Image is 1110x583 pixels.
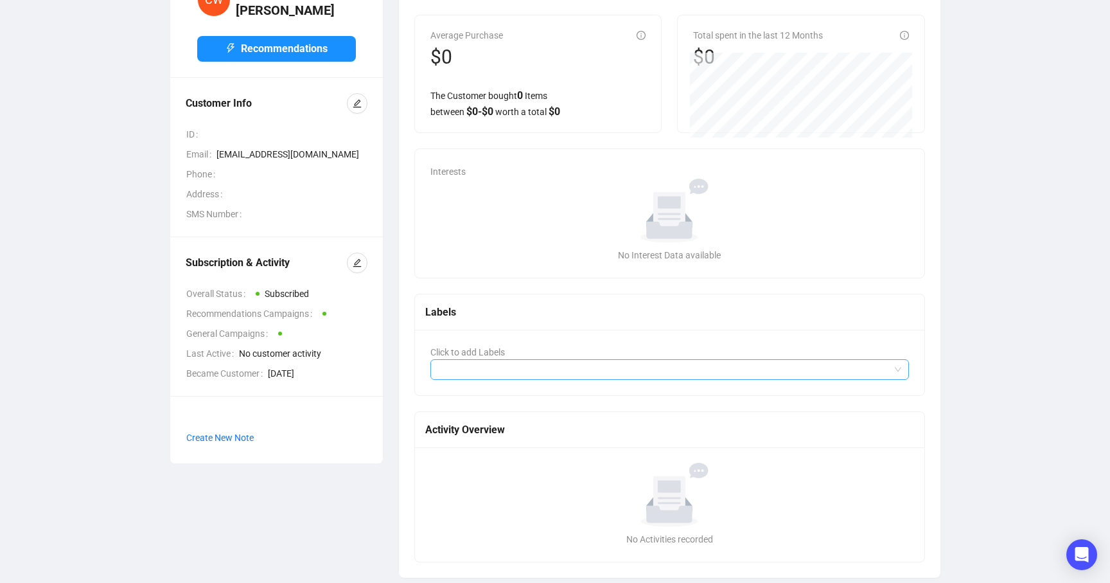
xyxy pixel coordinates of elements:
span: 0 [517,89,523,102]
span: info-circle [637,31,646,40]
span: edit [353,258,362,267]
span: info-circle [900,31,909,40]
span: Total spent in the last 12 Months [693,30,823,40]
span: General Campaigns [186,327,273,341]
span: Recommendations Campaigns [186,307,317,321]
button: Create New Note [186,427,254,448]
div: Subscription & Activity [186,255,347,271]
span: Address [186,187,227,201]
span: Average Purchase [430,30,503,40]
div: $0 [693,45,823,69]
span: Create New Note [186,433,254,443]
div: Activity Overview [425,422,914,438]
span: edit [353,99,362,108]
div: Customer Info [186,96,347,111]
div: Labels [425,304,914,320]
span: Overall Status [186,287,251,301]
span: thunderbolt [225,43,236,53]
button: Recommendations [197,36,356,62]
span: Subscribed [265,289,309,299]
span: Phone [186,167,220,181]
div: $0 [430,45,503,69]
div: No Activities recorded [436,532,904,546]
span: [DATE] [268,366,367,381]
span: No customer activity [239,346,367,361]
div: The Customer bought Items between worth a total [430,87,646,120]
span: Last Active [186,346,239,361]
span: [EMAIL_ADDRESS][DOMAIN_NAME] [216,147,367,161]
span: Click to add Labels [430,347,505,357]
span: Email [186,147,216,161]
span: $ 0 [549,105,560,118]
div: Open Intercom Messenger [1066,539,1097,570]
span: Interests [430,166,466,177]
span: Became Customer [186,366,268,381]
span: $ 0 - $ 0 [466,105,493,118]
span: SMS Number [186,207,247,221]
span: ID [186,127,203,141]
span: Recommendations [241,40,328,57]
div: No Interest Data available [436,248,904,262]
